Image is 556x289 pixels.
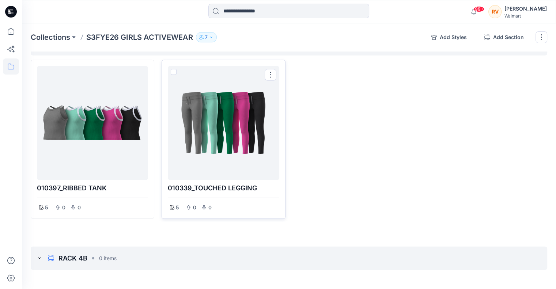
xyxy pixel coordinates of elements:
p: S3FYE26 GIRLS ACTIVEWEAR [86,32,193,42]
p: 010397_RIBBED TANK [37,183,148,193]
p: 0 [208,203,212,212]
div: Walmart [504,13,547,19]
button: Add Styles [425,31,473,43]
div: 010397_RIBBED TANK500 [31,60,154,219]
span: 99+ [473,6,484,12]
p: 0 [77,203,81,212]
a: Collections [31,32,70,42]
button: Add Section [479,31,530,43]
p: 0 [192,203,197,212]
p: 0 items [99,254,117,262]
div: RV [488,5,502,18]
button: Options [265,69,276,81]
div: [PERSON_NAME] [504,4,547,13]
button: 7 [196,32,217,42]
p: 010339_TOUCHED LEGGING [168,183,279,193]
p: 5 [176,203,179,212]
p: RACK 4B [58,253,87,263]
p: 0 [61,203,66,212]
p: 5 [45,203,48,212]
p: 7 [205,33,208,41]
div: 010339_TOUCHED LEGGING500Options [162,60,285,219]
